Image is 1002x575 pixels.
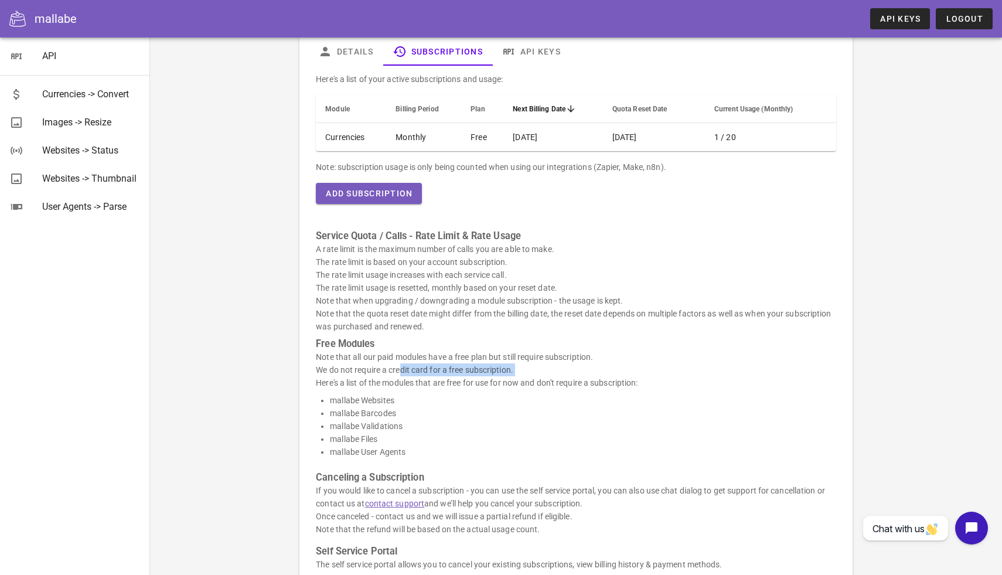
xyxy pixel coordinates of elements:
p: The self service portal allows you to cancel your existing subscriptions, view billing history & ... [316,558,836,571]
p: A rate limit is the maximum number of calls you are able to make. The rate limit is based on your... [316,243,836,333]
th: Plan [461,95,503,123]
button: Logout [936,8,993,29]
p: Note that all our paid modules have a free plan but still require subscription. We do not require... [316,351,836,389]
span: Quota Reset Date [612,105,667,113]
span: Billing Period [396,105,438,113]
h3: Canceling a Subscription [316,471,836,484]
a: API Keys [870,8,930,29]
div: Websites -> Thumbnail [42,173,141,184]
span: API Keys [880,14,921,23]
li: mallabe Files [330,433,836,445]
h3: Service Quota / Calls - Rate Limit & Rate Usage [316,230,836,243]
div: mallabe [35,10,77,28]
a: Details [309,38,383,66]
h3: Free Modules [316,338,836,351]
a: contact support [365,499,425,508]
span: Module [325,105,350,113]
li: mallabe Websites [330,394,836,407]
div: Websites -> Status [42,145,141,156]
span: 1 / 20 [714,132,736,142]
th: Quota Reset Date: Not sorted. Activate to sort ascending. [603,95,705,123]
a: Subscriptions [383,38,492,66]
td: Monthly [386,123,461,151]
div: Note: subscription usage is only being counted when using our integrations (Zapier, Make, n8n). [316,161,836,173]
li: mallabe User Agents [330,445,836,458]
th: Module [316,95,386,123]
th: Current Usage (Monthly): Not sorted. Activate to sort ascending. [705,95,836,123]
span: Next Billing Date [513,105,565,113]
div: User Agents -> Parse [42,201,141,212]
td: Currencies [316,123,386,151]
p: Here's a list of your active subscriptions and usage: [316,73,836,86]
div: Currencies -> Convert [42,89,141,100]
li: mallabe Validations [330,420,836,433]
td: [DATE] [503,123,603,151]
span: Logout [945,14,983,23]
div: API [42,50,141,62]
td: Free [461,123,503,151]
span: Plan [471,105,485,113]
p: If you would like to cancel a subscription - you can use the self service portal, you can also us... [316,484,836,536]
span: Current Usage (Monthly) [714,105,793,113]
li: mallabe Barcodes [330,407,836,420]
td: [DATE] [603,123,705,151]
button: Add Subscription [316,183,422,204]
span: Add Subscription [325,189,413,198]
div: Images -> Resize [42,117,141,128]
th: Next Billing Date: Sorted descending. Activate to remove sorting. [503,95,603,123]
h3: Self Service Portal [316,545,836,558]
a: API Keys [492,38,570,66]
th: Billing Period [386,95,461,123]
